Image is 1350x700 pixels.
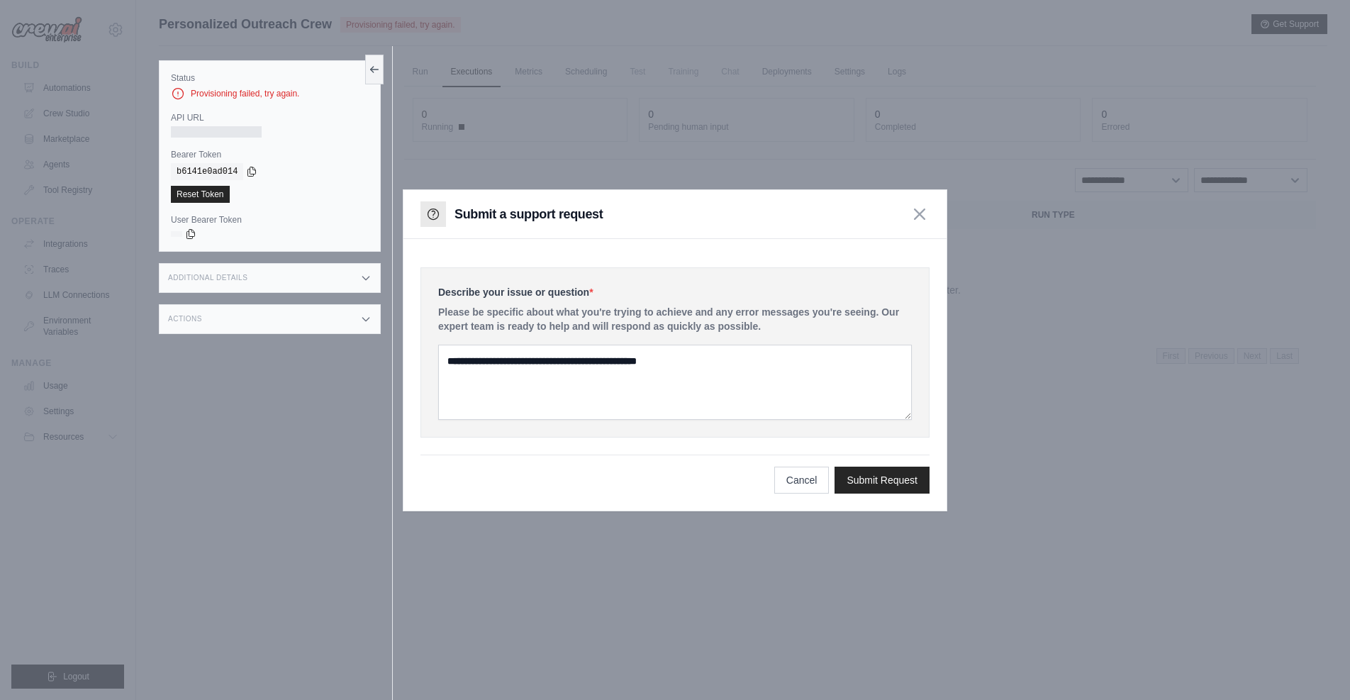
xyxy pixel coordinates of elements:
[171,214,369,226] label: User Bearer Token
[438,285,912,299] label: Describe your issue or question
[171,72,369,84] label: Status
[168,315,202,323] h3: Actions
[171,186,230,203] a: Reset Token
[774,467,830,494] button: Cancel
[171,149,369,160] label: Bearer Token
[168,274,247,282] h3: Additional Details
[171,163,243,180] code: b6141e0ad014
[438,305,912,333] p: Please be specific about what you're trying to achieve and any error messages you're seeing. Our ...
[835,467,930,494] button: Submit Request
[171,87,369,101] div: Provisioning failed, try again.
[171,112,369,123] label: API URL
[454,204,603,224] h3: Submit a support request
